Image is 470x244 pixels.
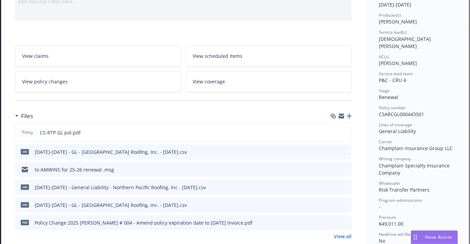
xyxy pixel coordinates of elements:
[35,166,114,173] div: to AMWINS for 25-26 renewal .msg
[35,201,187,209] div: [DATE]-[DATE] - GL - [GEOGRAPHIC_DATA] Roofing, Inc. - [DATE].csv
[21,220,29,225] span: pdf
[425,234,452,240] span: Nova Assist
[21,112,33,120] h3: Files
[379,145,453,151] span: Champlain Insurance Group LLC
[35,148,187,156] div: [DATE]-[DATE] - GL - [GEOGRAPHIC_DATA] Roofing, Inc. - [DATE].csv
[332,201,337,209] button: download file
[15,71,181,92] a: View policy changes
[334,233,352,240] a: View all
[332,219,337,226] button: download file
[379,186,430,193] span: Risk Transfer Partners
[379,214,396,220] span: Premium
[379,36,431,49] span: [DEMOGRAPHIC_DATA][PERSON_NAME]
[342,129,349,136] button: preview file
[379,111,424,117] span: CSARCGL000443501
[21,202,29,207] span: csv
[379,221,403,227] span: $49,011.00
[343,201,349,209] button: preview file
[379,162,451,176] span: Champlain Specialty Insurance Company
[21,184,29,190] span: csv
[379,54,389,60] span: AC(s)
[332,184,337,191] button: download file
[379,139,392,145] span: Carrier
[15,112,33,120] div: Files
[379,156,411,162] span: Writing company
[379,105,406,111] span: Policy number
[35,219,253,226] div: Policy Change 2025 [PERSON_NAME] # 004 - Amend policy expiration date to [DATE] Invoice.pdf
[193,52,242,60] span: View scheduled items
[35,184,206,191] div: [DATE]-[DATE] - General Liability - Northern Pacific Roofing, Inc - [DATE].csv
[21,129,34,135] span: Policy
[379,238,385,244] span: No
[343,148,349,156] button: preview file
[379,180,400,186] span: Wholesaler
[379,71,413,77] span: Service lead team
[379,12,401,18] span: Producer(s)
[332,148,337,156] button: download file
[15,45,181,67] a: View claims
[343,184,349,191] button: preview file
[379,122,412,128] span: Lines of coverage
[331,129,337,136] button: download file
[185,45,352,67] a: View scheduled items
[411,231,420,244] div: Drag to move
[185,71,352,92] a: View coverage
[379,29,407,35] span: Service lead(s)
[193,78,225,85] span: View coverage
[21,149,29,154] span: csv
[379,128,416,134] span: General Liability
[379,197,422,203] span: Program administrator
[411,230,458,244] button: Nova Assist
[379,204,380,210] span: -
[379,231,450,237] span: Newfront will file state taxes and fees
[379,77,406,83] span: P&C - CRU 4
[379,88,390,94] span: Stage
[379,94,398,100] span: Renewal
[343,219,349,226] button: preview file
[379,60,417,66] span: [PERSON_NAME]
[22,78,68,85] span: View policy changes
[40,129,81,136] span: CS-RTP GL pol.pdf
[332,166,337,173] button: download file
[379,18,417,25] span: [PERSON_NAME]
[22,52,49,60] span: View claims
[343,166,349,173] button: preview file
